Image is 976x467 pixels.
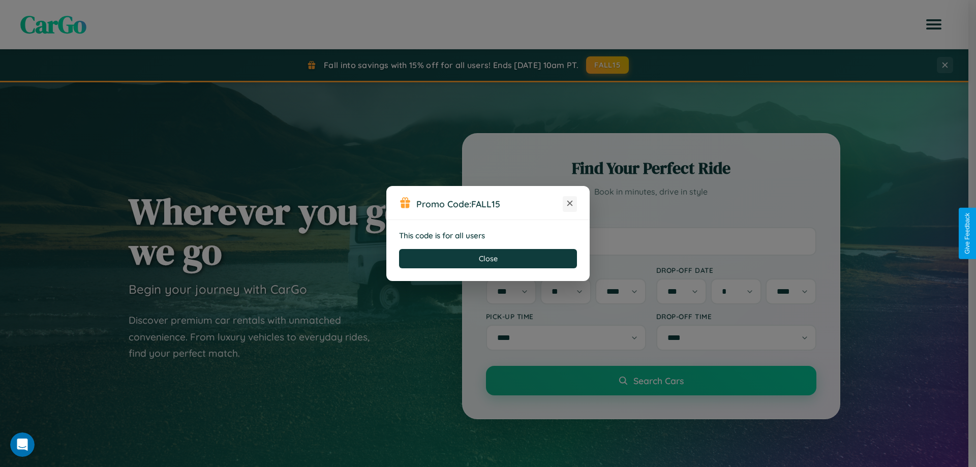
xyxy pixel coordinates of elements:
b: FALL15 [471,198,500,209]
strong: This code is for all users [399,231,485,240]
button: Close [399,249,577,268]
iframe: Intercom live chat [10,432,35,457]
h3: Promo Code: [416,198,563,209]
div: Give Feedback [964,213,971,254]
